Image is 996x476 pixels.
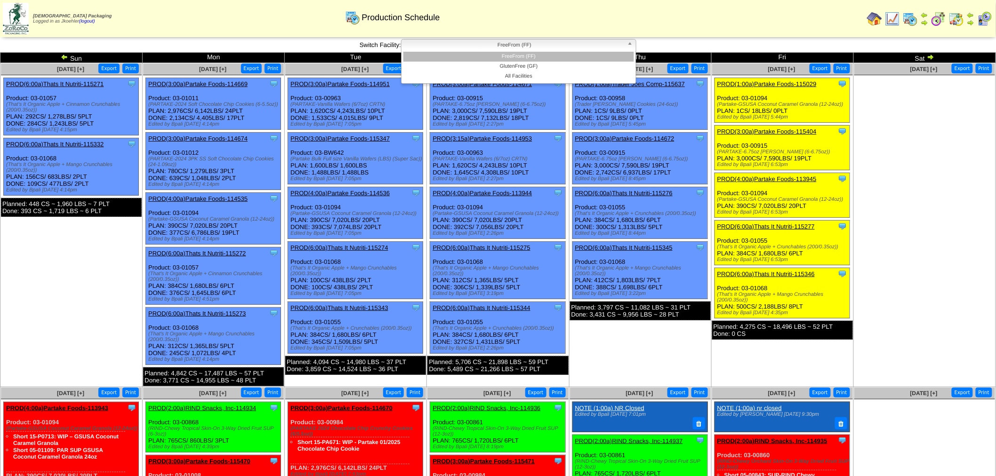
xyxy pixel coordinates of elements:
[148,121,281,127] div: Edited by Bpali [DATE] 4:14pm
[199,390,226,397] a: [DATE] [+]
[269,194,279,203] img: Tooltip
[13,433,119,446] a: Short 15-P0713: WIP – GSUSA Coconut Caramel Granola
[6,102,138,113] div: (That's It Organic Apple + Cinnamon Crunchables (200/0.35oz))
[575,265,707,277] div: (That's It Organic Apple + Mango Crunchables (200/0.35oz))
[148,405,256,412] a: PROD(2:00a)RIND Snacks, Inc-114934
[554,243,563,252] img: Tooltip
[575,121,707,127] div: Edited by Bpali [DATE] 5:45pm
[717,128,817,135] a: PROD(3:00a)Partake Foods-115404
[715,268,850,318] div: Product: 03-01068 PLAN: 500CS / 2,188LBS / 8PLT
[575,459,707,470] div: (RIND-Chewy Tropical Skin-On 3-Way Dried Fruit SUP (12-3oz))
[290,291,423,296] div: Edited by Bpali [DATE] 7:05pm
[148,102,281,107] div: (PARTAKE-2024 Soft Chocolate Chip Cookies (6-5.5oz))
[838,222,847,231] img: Tooltip
[6,162,138,173] div: (That's It Organic Apple + Mango Crunchables (200/0.35oz))
[572,242,707,299] div: Product: 03-01068 PLAN: 412CS / 1,803LBS / 7PLT DONE: 388CS / 1,698LBS / 6PLT
[4,78,139,135] div: Product: 03-01057 PLAN: 292CS / 1,278LBS / 5PLT DONE: 284CS / 1,243LBS / 5PLT
[921,19,928,26] img: arrowright.gif
[433,190,532,197] a: PROD(4:00a)Partake Foods-113944
[433,102,565,107] div: (PARTAKE-6.75oz [PERSON_NAME] (6-6.75oz))
[903,11,918,26] img: calendarprod.gif
[241,388,262,397] button: Export
[290,176,423,182] div: Edited by Bpali [DATE] 7:05pm
[691,63,708,73] button: Print
[838,174,847,183] img: Tooltip
[290,80,390,87] a: PROD(3:00a)Partake Foods-114951
[667,63,689,73] button: Export
[269,248,279,258] img: Tooltip
[148,135,248,142] a: PROD(3:00a)Partake Foods-114674
[288,187,423,239] div: Product: 03-01094 PLAN: 390CS / 7,020LBS / 20PLT DONE: 393CS / 7,074LBS / 20PLT
[148,182,281,187] div: Edited by Bpali [DATE] 4:14pm
[411,243,421,252] img: Tooltip
[949,11,964,26] img: calendarinout.gif
[290,426,423,437] div: (PARTAKE 2024 Chocolate Chip Crunchy Cookies (6/5.5oz))
[148,156,281,167] div: (PARTAKE-2024 3PK SS Soft Chocolate Chip Cookies (24-1.09oz))
[717,437,827,444] a: PROD(2:00a)RIND Snacks, Inc-114935
[768,66,795,72] a: [DATE] [+]
[1,198,142,217] div: Planned: 448 CS ~ 1,960 LBS ~ 7 PLT Done: 393 CS ~ 1,719 LBS ~ 6 PLT
[575,135,675,142] a: PROD(3:00a)Partake Foods-114672
[626,66,653,72] a: [DATE] [+]
[290,121,423,127] div: Edited by Bpali [DATE] 7:05pm
[910,390,938,397] a: [DATE] [+]
[525,388,546,397] button: Export
[715,78,850,123] div: Product: 03-01094 PLAN: 1CS / 18LBS / 0PLT
[717,459,850,470] div: (RIND-Chewy Orchard Skin-On 3-Way Dried Fruit SUP (12-3oz))
[148,80,248,87] a: PROD(3:00a)Partake Foods-114669
[554,456,563,466] img: Tooltip
[717,223,815,230] a: PROD(6:00a)Thats It Nutriti-115277
[4,138,139,196] div: Product: 03-01068 PLAN: 156CS / 683LBS / 2PLT DONE: 109CS / 477LBS / 2PLT
[33,14,112,24] span: Logged in as Jkoehler
[834,388,850,397] button: Print
[967,19,974,26] img: arrowright.gif
[696,134,705,143] img: Tooltip
[383,63,404,73] button: Export
[853,53,996,63] td: Sat
[98,63,120,73] button: Export
[717,257,850,262] div: Edited by Bpali [DATE] 6:53pm
[341,66,369,72] a: [DATE] [+]
[575,176,707,182] div: Edited by Bpali [DATE] 8:45pm
[411,134,421,143] img: Tooltip
[834,63,850,73] button: Print
[433,345,565,351] div: Edited by Bpali [DATE] 2:26pm
[433,156,565,162] div: (PARTAKE-Vanilla Wafers (6/7oz) CRTN)
[433,325,565,331] div: (That's It Organic Apple + Crunchables (200/0.35oz))
[430,402,565,452] div: Product: 03-00861 PLAN: 765CS / 1,720LBS / 6PLT
[554,134,563,143] img: Tooltip
[483,390,511,397] a: [DATE] [+]
[626,390,653,397] span: [DATE] [+]
[3,3,29,34] img: zoroco-logo-small.webp
[835,417,847,429] button: Delete Note
[976,63,992,73] button: Print
[33,14,112,19] span: [DEMOGRAPHIC_DATA] Packaging
[148,310,246,317] a: PROD(6:00a)Thats It Nutriti-115273
[433,291,565,296] div: Edited by Bpali [DATE] 3:19pm
[554,303,563,312] img: Tooltip
[148,331,281,342] div: (That's It Organic Apple + Mango Crunchables (200/0.35oz))
[148,296,281,302] div: Edited by Bpali [DATE] 4:51pm
[57,390,84,397] a: [DATE] [+]
[952,63,973,73] button: Export
[290,244,388,251] a: PROD(6:00a)Thats It Nutriti-115274
[411,403,421,413] img: Tooltip
[407,388,423,397] button: Print
[269,456,279,466] img: Tooltip
[575,190,673,197] a: PROD(6:00a)Thats It Nutriti-115276
[148,357,281,362] div: Edited by Bpali [DATE] 4:14pm
[288,78,423,130] div: Product: 03-00963 PLAN: 1,620CS / 4,243LBS / 10PLT DONE: 1,533CS / 4,015LBS / 9PLT
[403,52,634,62] li: FreeFrom (FF)
[13,447,103,460] a: Short 05-01109: PAR SUP GSUSA Coconut Caramel Granola 24oz
[430,242,565,299] div: Product: 03-01068 PLAN: 312CS / 1,365LBS / 5PLT DONE: 306CS / 1,339LBS / 5PLT
[290,345,423,351] div: Edited by Bpali [DATE] 7:05pm
[148,426,281,437] div: (RIND-Chewy Tropical Skin-On 3-Way Dried Fruit SUP (6-3oz))
[575,230,707,236] div: Edited by Bpali [DATE] 8:44pm
[285,53,427,63] td: Tue
[199,66,226,72] a: [DATE] [+]
[79,19,95,24] a: (logout)
[0,53,143,63] td: Sun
